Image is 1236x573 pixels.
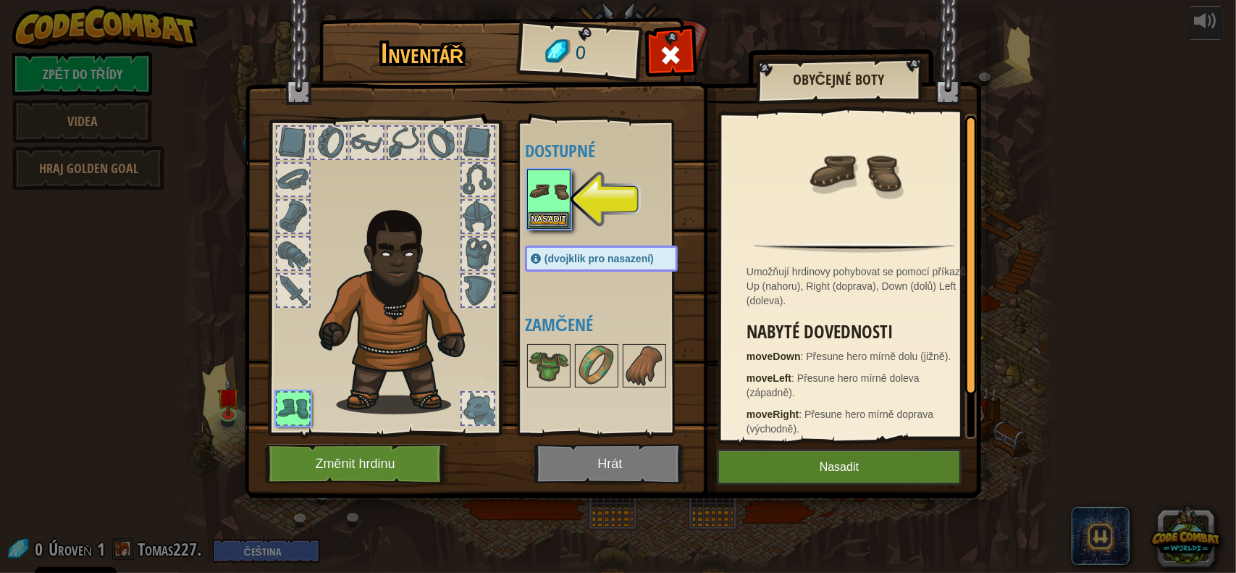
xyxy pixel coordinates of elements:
[529,171,569,212] img: portrait.png
[747,409,799,420] strong: moveRight
[717,449,962,485] button: Nasadit
[807,125,901,219] img: portrait.png
[747,372,920,398] span: Přesune hero mírně doleva (západně).
[747,264,970,308] div: Umožňují hrdinovy pohybovat se pomocí příkazů Up (nahoru), Right (doprava), Down (dolů) Left (dol...
[624,346,665,386] img: portrait.png
[747,351,801,362] strong: moveDown
[747,409,933,435] span: Přesune hero mírně doprava (východně).
[747,372,791,384] strong: moveLeft
[576,346,617,386] img: portrait.png
[754,243,955,253] img: hr.png
[265,444,449,484] button: Změnit hrdinu
[791,372,797,384] span: :
[525,141,707,160] h4: Dostupné
[575,40,587,67] span: 0
[525,315,707,334] h4: Zamčené
[747,322,970,342] h3: Nabyté dovednosti
[545,253,654,264] span: (dvojklik pro nasazení)
[806,351,951,362] span: Přesune hero mírně dolu (jižně).
[312,202,491,414] img: Gordon_Stalwart_Hair.png
[801,351,807,362] span: :
[529,346,569,386] img: portrait.png
[329,38,514,69] h1: Inventář
[529,212,569,227] button: Nasadit
[770,72,907,88] h2: Obyčejné boty
[799,409,804,420] span: :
